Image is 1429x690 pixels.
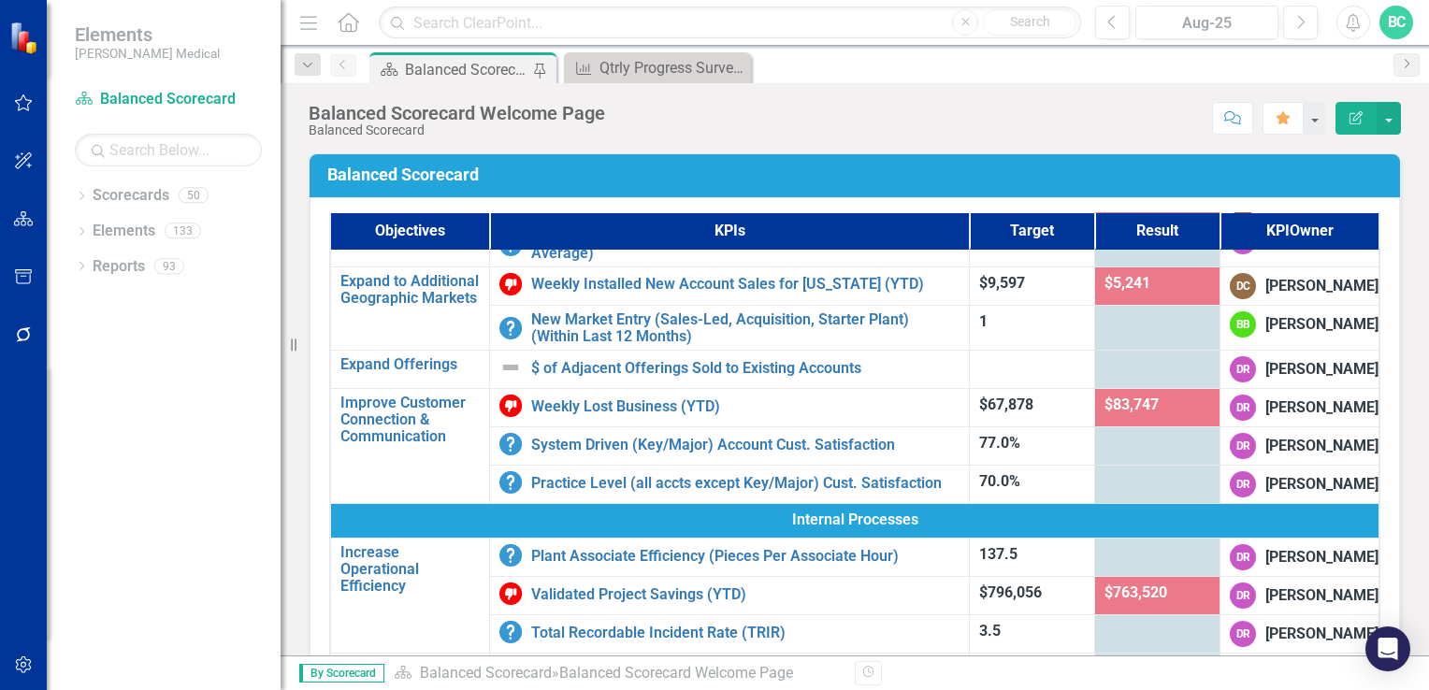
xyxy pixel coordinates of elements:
[154,258,184,274] div: 93
[559,664,793,682] div: Balanced Scorecard Welcome Page
[1230,356,1256,382] div: DR
[499,433,522,455] img: No Information
[1220,267,1379,306] td: Double-Click to Edit
[489,351,969,389] td: Double-Click to Edit Right Click for Context Menu
[1265,314,1378,336] div: [PERSON_NAME]
[340,356,480,373] a: Expand Offerings
[330,389,489,504] td: Double-Click to Edit Right Click for Context Menu
[330,539,489,654] td: Double-Click to Edit Right Click for Context Menu
[75,134,262,166] input: Search Below...
[1265,436,1378,457] div: [PERSON_NAME]
[499,273,522,295] img: Below Target
[327,165,1389,184] h3: Balanced Scorecard
[499,582,522,605] img: Below Target
[499,471,522,494] img: No Information
[1104,274,1150,292] span: $5,241
[1265,585,1378,607] div: [PERSON_NAME]
[489,389,969,427] td: Double-Click to Edit Right Click for Context Menu
[93,256,145,278] a: Reports
[499,621,522,643] img: No Information
[1010,14,1050,29] span: Search
[979,434,1020,452] span: 77.0%
[1230,433,1256,459] div: DR
[531,360,960,377] a: $ of Adjacent Offerings Sold to Existing Accounts
[489,539,969,577] td: Double-Click to Edit Right Click for Context Menu
[1104,395,1159,413] span: $83,747
[75,89,262,110] a: Balanced Scorecard
[979,395,1033,413] span: $67,878
[599,56,746,79] div: Qtrly Progress Survey of Availability of Data, Data Access, and the Analytical Resources that are...
[1220,389,1379,427] td: Double-Click to Edit
[394,663,841,684] div: »
[569,56,746,79] a: Qtrly Progress Survey of Availability of Data, Data Access, and the Analytical Resources that are...
[1265,397,1378,419] div: [PERSON_NAME]
[531,548,960,565] a: Plant Associate Efficiency (Pieces Per Associate Hour)
[489,267,969,306] td: Double-Click to Edit Right Click for Context Menu
[179,188,209,204] div: 50
[93,185,169,207] a: Scorecards
[379,7,1081,39] input: Search ClearPoint...
[1230,544,1256,570] div: DR
[531,625,960,641] a: Total Recordable Incident Rate (TRIR)
[330,504,1379,539] td: Double-Click to Edit
[1265,276,1378,297] div: [PERSON_NAME]
[1365,626,1410,671] div: Open Intercom Messenger
[489,306,969,351] td: Double-Click to Edit Right Click for Context Menu
[1220,351,1379,389] td: Double-Click to Edit
[979,583,1042,601] span: $796,056
[1142,12,1272,35] div: Aug-25
[499,356,522,379] img: Not Defined
[979,274,1025,292] span: $9,597
[340,273,480,306] a: Expand to Additional Geographic Markets
[1220,306,1379,351] td: Double-Click to Edit
[1230,582,1256,609] div: DR
[1220,577,1379,615] td: Double-Click to Edit
[93,221,155,242] a: Elements
[1220,427,1379,466] td: Double-Click to Edit
[531,437,960,453] a: System Driven (Key/Major) Account Cust. Satisfaction
[531,475,960,492] a: Practice Level (all accts except Key/Major) Cust. Satisfaction
[531,228,960,261] a: Weekly Existing Account Recurring Revenues (4-Week Average)
[1230,395,1256,421] div: DR
[1265,624,1378,645] div: [PERSON_NAME]
[1265,359,1378,381] div: [PERSON_NAME]
[1230,621,1256,647] div: DR
[1379,6,1413,39] button: BC
[499,544,522,567] img: No Information
[330,267,489,351] td: Double-Click to Edit Right Click for Context Menu
[1265,474,1378,496] div: [PERSON_NAME]
[489,577,969,615] td: Double-Click to Edit Right Click for Context Menu
[489,427,969,466] td: Double-Click to Edit Right Click for Context Menu
[1135,6,1278,39] button: Aug-25
[979,312,988,330] span: 1
[299,664,384,683] span: By Scorecard
[309,103,605,123] div: Balanced Scorecard Welcome Page
[405,58,528,81] div: Balanced Scorecard Welcome Page
[489,615,969,654] td: Double-Click to Edit Right Click for Context Menu
[1104,583,1167,601] span: $763,520
[531,276,960,293] a: Weekly Installed New Account Sales for [US_STATE] (YTD)
[531,586,960,603] a: Validated Project Savings (YTD)
[1265,547,1378,568] div: [PERSON_NAME]
[979,472,1020,490] span: 70.0%
[531,311,960,344] a: New Market Entry (Sales-Led, Acquisition, Starter Plant) (Within Last 12 Months)
[1220,539,1379,577] td: Double-Click to Edit
[499,317,522,339] img: No Information
[340,544,480,594] a: Increase Operational Efficiency
[330,351,489,389] td: Double-Click to Edit Right Click for Context Menu
[1230,311,1256,338] div: BB
[489,466,969,504] td: Double-Click to Edit Right Click for Context Menu
[979,622,1001,640] span: 3.5
[75,46,220,61] small: [PERSON_NAME] Medical
[531,398,960,415] a: Weekly Lost Business (YTD)
[983,9,1076,36] button: Search
[9,21,42,53] img: ClearPoint Strategy
[1230,471,1256,497] div: DR
[1220,615,1379,654] td: Double-Click to Edit
[499,395,522,417] img: Below Target
[979,545,1018,563] span: 137.5
[165,223,201,239] div: 133
[75,23,220,46] span: Elements
[1230,273,1256,299] div: DC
